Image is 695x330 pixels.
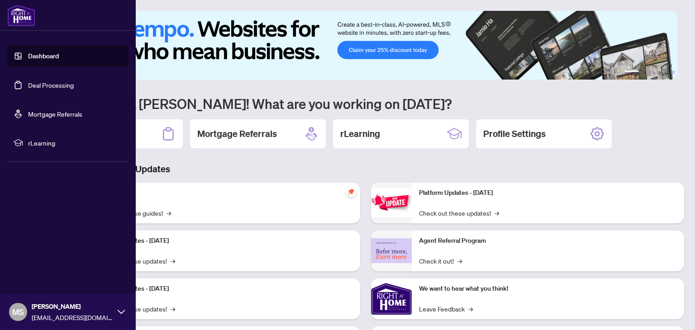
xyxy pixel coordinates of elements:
p: Self-Help [95,188,353,198]
p: Platform Updates - [DATE] [419,188,677,198]
img: Platform Updates - June 23, 2025 [371,189,412,217]
a: Check it out!→ [419,256,462,266]
span: → [167,208,171,218]
span: [PERSON_NAME] [32,302,113,311]
p: Agent Referral Program [419,236,677,246]
img: logo [7,5,35,26]
span: → [457,256,462,266]
button: 5 [664,71,668,74]
button: 6 [671,71,675,74]
a: Check out these updates!→ [419,208,499,218]
img: Agent Referral Program [371,238,412,263]
button: 4 [657,71,661,74]
a: Leave Feedback→ [419,304,473,314]
h3: Brokerage & Industry Updates [47,163,684,175]
img: Slide 0 [47,11,677,80]
button: 2 [643,71,646,74]
a: Deal Processing [28,81,74,89]
button: 3 [650,71,653,74]
h2: Mortgage Referrals [197,127,277,140]
span: rLearning [28,138,122,148]
h2: Profile Settings [483,127,546,140]
h1: Welcome back [PERSON_NAME]! What are you working on [DATE]? [47,95,684,112]
p: Platform Updates - [DATE] [95,236,353,246]
span: → [171,304,175,314]
p: Platform Updates - [DATE] [95,284,353,294]
span: MS [12,306,24,318]
a: Mortgage Referrals [28,110,82,118]
span: pushpin [346,186,357,197]
button: Open asap [659,298,686,325]
p: We want to hear what you think! [419,284,677,294]
a: Dashboard [28,52,59,60]
span: → [171,256,175,266]
h2: rLearning [340,127,380,140]
span: → [495,208,499,218]
button: 1 [624,71,639,74]
span: [EMAIL_ADDRESS][DOMAIN_NAME] [32,312,113,322]
img: We want to hear what you think! [371,278,412,319]
span: → [468,304,473,314]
